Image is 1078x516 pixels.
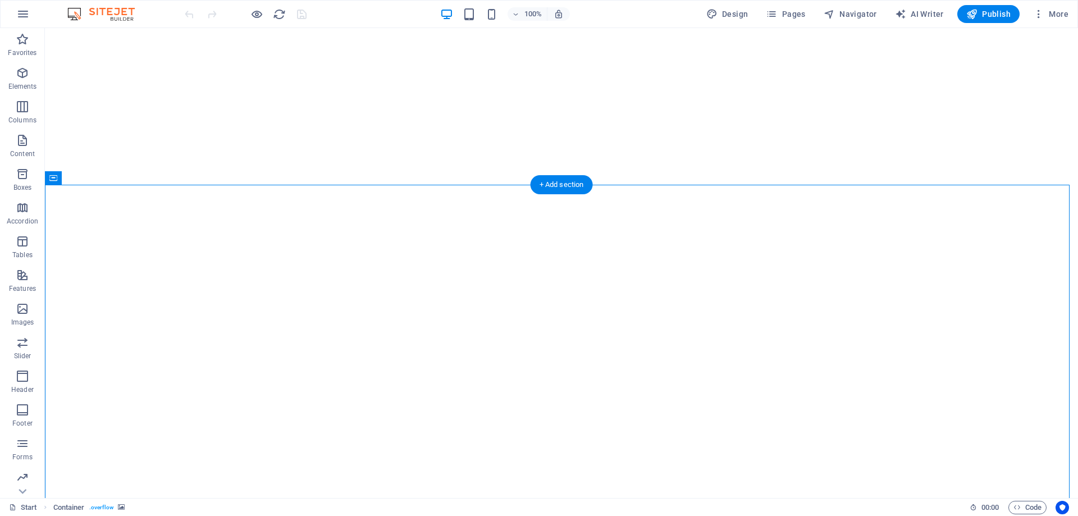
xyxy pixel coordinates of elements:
[970,501,999,514] h6: Session time
[10,149,35,158] p: Content
[1033,8,1068,20] span: More
[12,453,33,462] p: Forms
[957,5,1020,23] button: Publish
[53,501,125,514] nav: breadcrumb
[8,82,37,91] p: Elements
[824,8,877,20] span: Navigator
[9,284,36,293] p: Features
[531,175,593,194] div: + Add section
[272,7,286,21] button: reload
[7,217,38,226] p: Accordion
[554,9,564,19] i: On resize automatically adjust zoom level to fit chosen device.
[761,5,810,23] button: Pages
[8,48,36,57] p: Favorites
[13,183,32,192] p: Boxes
[53,501,85,514] span: Click to select. Double-click to edit
[702,5,753,23] div: Design (Ctrl+Alt+Y)
[1013,501,1042,514] span: Code
[11,318,34,327] p: Images
[14,351,31,360] p: Slider
[989,503,991,512] span: :
[1008,501,1047,514] button: Code
[250,7,263,21] button: Click here to leave preview mode and continue editing
[89,501,114,514] span: . overflow
[12,250,33,259] p: Tables
[118,504,125,510] i: This element contains a background
[702,5,753,23] button: Design
[1056,501,1069,514] button: Usercentrics
[524,7,542,21] h6: 100%
[895,8,944,20] span: AI Writer
[12,419,33,428] p: Footer
[890,5,948,23] button: AI Writer
[706,8,748,20] span: Design
[1029,5,1073,23] button: More
[981,501,999,514] span: 00 00
[8,116,36,125] p: Columns
[65,7,149,21] img: Editor Logo
[819,5,881,23] button: Navigator
[508,7,547,21] button: 100%
[11,385,34,394] p: Header
[766,8,805,20] span: Pages
[966,8,1011,20] span: Publish
[9,501,37,514] a: Click to cancel selection. Double-click to open Pages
